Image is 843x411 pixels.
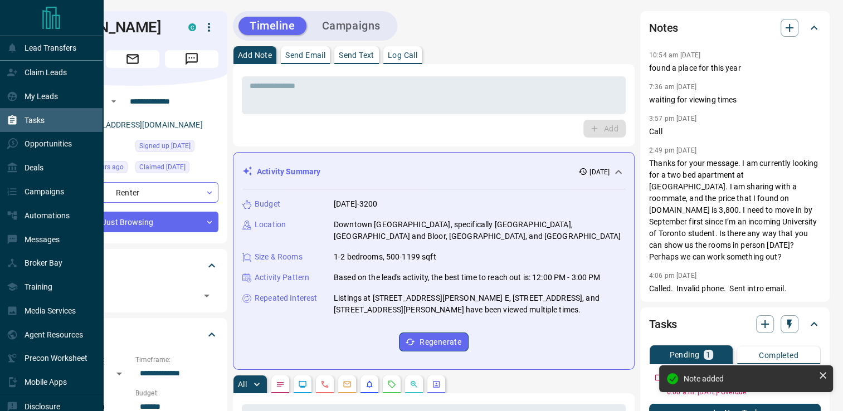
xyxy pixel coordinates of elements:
[649,283,821,295] p: Called. Invalid phone. Sent intro email.
[706,351,710,359] p: 1
[669,351,699,359] p: Pending
[649,83,696,91] p: 7:36 am [DATE]
[298,380,307,389] svg: Lead Browsing Activity
[47,182,218,203] div: Renter
[238,51,272,59] p: Add Note
[135,388,218,398] p: Budget:
[188,23,196,31] div: condos.ca
[343,380,352,389] svg: Emails
[47,321,218,348] div: Criteria
[255,251,303,263] p: Size & Rooms
[47,212,218,232] div: Just Browsing
[334,198,377,210] p: [DATE]-3200
[649,51,700,59] p: 10:54 am [DATE]
[320,380,329,389] svg: Calls
[255,272,309,283] p: Activity Pattern
[255,198,280,210] p: Budget
[107,95,120,108] button: Open
[649,272,696,280] p: 4:06 pm [DATE]
[432,380,441,389] svg: Agent Actions
[276,380,285,389] svg: Notes
[649,14,821,41] div: Notes
[399,332,469,351] button: Regenerate
[311,17,392,35] button: Campaigns
[365,380,374,389] svg: Listing Alerts
[334,219,625,242] p: Downtown [GEOGRAPHIC_DATA], specifically [GEOGRAPHIC_DATA], [GEOGRAPHIC_DATA] and Bloor, [GEOGRAP...
[255,292,317,304] p: Repeated Interest
[47,252,218,279] div: Tags
[339,51,374,59] p: Send Text
[334,272,600,283] p: Based on the lead's activity, the best time to reach out is: 12:00 PM - 3:00 PM
[199,288,215,304] button: Open
[649,115,696,123] p: 3:57 pm [DATE]
[649,146,696,154] p: 2:49 pm [DATE]
[135,140,218,155] div: Mon Aug 07 2023
[649,315,677,333] h2: Tasks
[759,351,798,359] p: Completed
[257,166,320,178] p: Activity Summary
[649,158,821,263] p: Thanks for your message. I am currently looking for a two bed apartment at [GEOGRAPHIC_DATA]. I a...
[77,120,203,129] a: [EMAIL_ADDRESS][DOMAIN_NAME]
[410,380,418,389] svg: Opportunities
[388,51,417,59] p: Log Call
[135,355,218,365] p: Timeframe:
[589,167,610,177] p: [DATE]
[255,219,286,231] p: Location
[238,17,306,35] button: Timeline
[649,19,678,37] h2: Notes
[334,251,436,263] p: 1-2 bedrooms, 500-1199 sqft
[649,94,821,106] p: waiting for viewing times
[139,140,191,151] span: Signed up [DATE]
[135,161,218,177] div: Wed Aug 13 2025
[649,311,821,337] div: Tasks
[334,292,625,316] p: Listings at [STREET_ADDRESS][PERSON_NAME] E, [STREET_ADDRESS], and [STREET_ADDRESS][PERSON_NAME] ...
[165,50,218,68] span: Message
[387,380,396,389] svg: Requests
[238,380,247,388] p: All
[139,162,186,173] span: Claimed [DATE]
[285,51,325,59] p: Send Email
[684,374,814,383] div: Note added
[649,126,821,138] p: Call
[242,162,625,182] div: Activity Summary[DATE]
[47,18,172,36] h1: [PERSON_NAME]
[106,50,159,68] span: Email
[649,62,821,74] p: found a place for this year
